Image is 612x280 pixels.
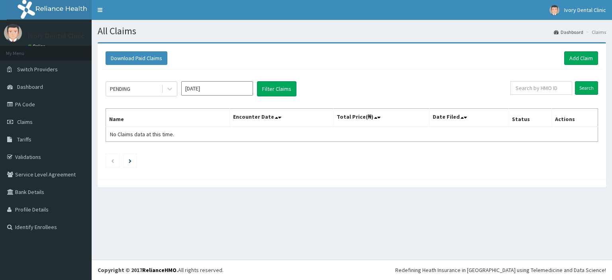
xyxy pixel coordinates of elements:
button: Filter Claims [257,81,296,96]
span: Switch Providers [17,66,58,73]
footer: All rights reserved. [92,260,612,280]
th: Total Price(₦) [333,109,430,127]
li: Claims [584,29,606,35]
div: Redefining Heath Insurance in [GEOGRAPHIC_DATA] using Telemedicine and Data Science! [395,266,606,274]
a: Online [28,43,47,49]
div: PENDING [110,85,130,93]
a: RelianceHMO [142,266,177,274]
th: Name [106,109,230,127]
span: Ivory Dental Clinic [564,6,606,14]
span: No Claims data at this time. [110,131,174,138]
th: Encounter Date [230,109,333,127]
th: Date Filed [430,109,509,127]
h1: All Claims [98,26,606,36]
img: User Image [4,24,22,42]
th: Actions [551,109,598,127]
a: Add Claim [564,51,598,65]
span: Claims [17,118,33,125]
input: Search [575,81,598,95]
span: Tariffs [17,136,31,143]
strong: Copyright © 2017 . [98,266,178,274]
img: User Image [549,5,559,15]
p: Ivory Dental Clinic [28,32,84,39]
th: Status [509,109,551,127]
input: Select Month and Year [181,81,253,96]
a: Dashboard [554,29,583,35]
a: Previous page [111,157,114,164]
input: Search by HMO ID [510,81,572,95]
span: Dashboard [17,83,43,90]
button: Download Paid Claims [106,51,167,65]
a: Next page [129,157,131,164]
